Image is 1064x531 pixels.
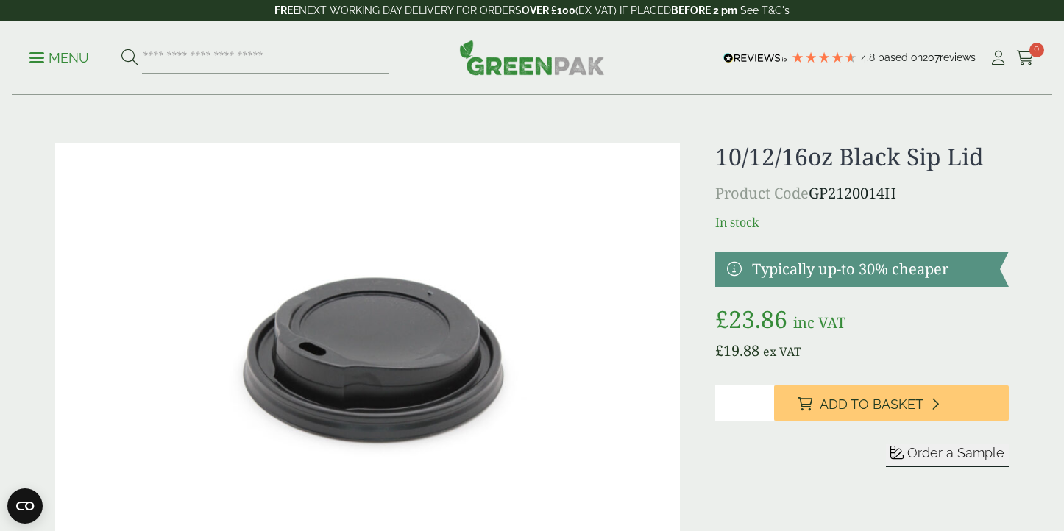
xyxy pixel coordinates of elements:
[740,4,790,16] a: See T&C's
[940,51,976,63] span: reviews
[274,4,299,16] strong: FREE
[907,445,1004,460] span: Order a Sample
[29,49,89,64] a: Menu
[923,51,940,63] span: 207
[820,396,923,413] span: Add to Basket
[989,51,1007,65] i: My Account
[715,303,787,335] bdi: 23.86
[763,343,801,360] span: ex VAT
[715,213,1009,231] p: In stock
[1016,47,1035,69] a: 0
[715,303,728,335] span: £
[793,313,845,332] span: inc VAT
[878,51,923,63] span: Based on
[522,4,575,16] strong: OVER £100
[29,49,89,67] p: Menu
[715,341,723,360] span: £
[715,341,759,360] bdi: 19.88
[715,143,1009,171] h1: 10/12/16oz Black Sip Lid
[861,51,878,63] span: 4.8
[723,53,787,63] img: REVIEWS.io
[791,51,857,64] div: 4.79 Stars
[1029,43,1044,57] span: 0
[774,385,1009,421] button: Add to Basket
[7,488,43,524] button: Open CMP widget
[1016,51,1035,65] i: Cart
[459,40,605,75] img: GreenPak Supplies
[715,183,809,203] span: Product Code
[671,4,737,16] strong: BEFORE 2 pm
[886,444,1009,467] button: Order a Sample
[715,182,1009,204] p: GP2120014H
